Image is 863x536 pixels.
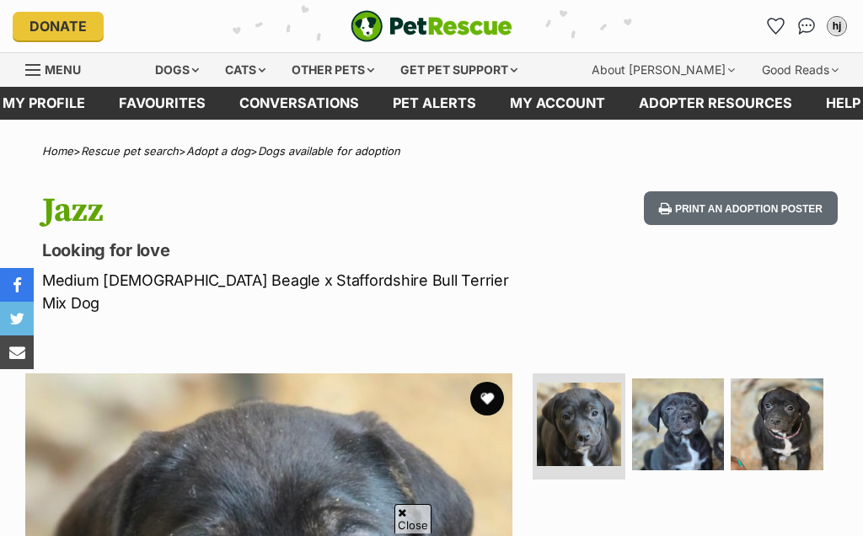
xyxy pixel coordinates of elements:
button: favourite [470,382,504,415]
div: Other pets [280,53,386,87]
span: Close [394,504,431,533]
a: Home [42,144,73,158]
a: conversations [222,87,376,120]
a: My account [493,87,622,120]
div: Cats [213,53,277,87]
a: Adopter resources [622,87,809,120]
a: Menu [25,53,93,83]
div: Good Reads [750,53,850,87]
p: Medium [DEMOGRAPHIC_DATA] Beagle x Staffordshire Bull Terrier Mix Dog [42,269,529,314]
div: Dogs [143,53,211,87]
img: Photo of Jazz [537,383,621,467]
a: Pet alerts [376,87,493,120]
a: Favourites [763,13,790,40]
a: Dogs available for adoption [258,144,400,158]
div: About [PERSON_NAME] [580,53,747,87]
img: chat-41dd97257d64d25036548639549fe6c8038ab92f7586957e7f3b1b290dea8141.svg [798,18,816,35]
span: Menu [45,62,81,77]
a: Conversations [793,13,820,40]
div: Get pet support [389,53,529,87]
button: Print an adoption poster [644,191,838,226]
img: Photo of Jazz [632,378,725,471]
a: PetRescue [351,10,512,42]
p: Looking for love [42,239,529,262]
ul: Account quick links [763,13,850,40]
div: hj [828,18,845,35]
h1: Jazz [42,191,529,230]
a: Favourites [102,87,222,120]
a: Donate [13,12,104,40]
img: logo-e224e6f780fb5917bec1dbf3a21bbac754714ae5b6737aabdf751b685950b380.svg [351,10,512,42]
a: Adopt a dog [186,144,250,158]
button: My account [823,13,850,40]
img: Photo of Jazz [731,378,823,471]
a: Rescue pet search [81,144,179,158]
